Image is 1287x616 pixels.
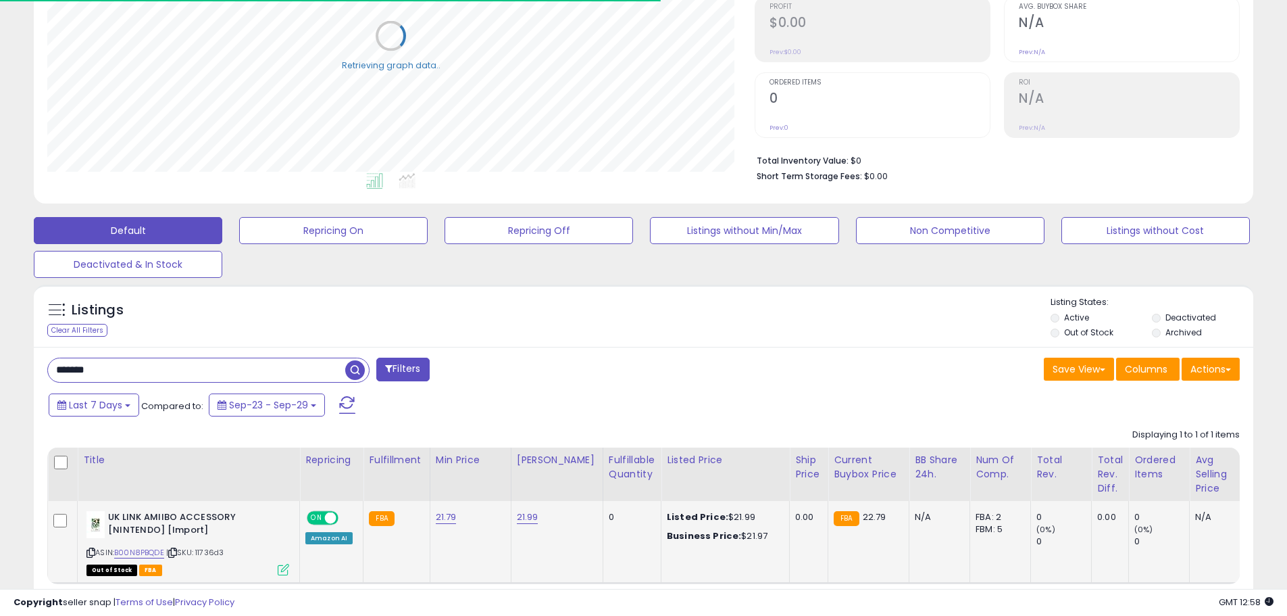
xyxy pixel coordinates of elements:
label: Out of Stock [1064,327,1113,338]
span: 2025-10-7 12:58 GMT [1219,596,1273,609]
h2: $0.00 [769,15,990,33]
div: Displaying 1 to 1 of 1 items [1132,429,1240,442]
div: Num of Comp. [976,453,1025,481]
div: Min Price [436,453,505,467]
div: Clear All Filters [47,324,107,337]
h2: N/A [1019,15,1239,33]
span: Last 7 Days [69,398,122,412]
h5: Listings [72,301,124,320]
b: Business Price: [667,529,741,542]
div: Listed Price [667,453,784,467]
div: N/A [915,511,959,523]
button: Columns [1116,358,1180,381]
div: Total Rev. Diff. [1097,453,1123,496]
div: Fulfillable Quantity [609,453,655,481]
span: $0.00 [864,170,888,183]
a: B00N8PBQDE [114,547,164,559]
div: 0 [1036,536,1091,548]
span: Columns [1125,362,1167,376]
div: $21.97 [667,530,779,542]
span: Ordered Items [769,79,990,87]
b: Short Term Storage Fees: [757,170,862,182]
small: Prev: 0 [769,124,788,132]
button: Non Competitive [856,217,1044,244]
h2: 0 [769,91,990,109]
small: Prev: N/A [1019,124,1045,132]
span: ROI [1019,79,1239,87]
button: Sep-23 - Sep-29 [209,394,325,417]
span: Compared to: [141,400,203,412]
div: N/A [1195,511,1240,523]
span: ON [308,513,325,524]
small: (0%) [1036,524,1055,535]
div: Current Buybox Price [834,453,903,481]
a: Terms of Use [116,596,173,609]
span: OFF [336,513,358,524]
button: Listings without Cost [1061,217,1250,244]
button: Filters [376,358,429,381]
li: $0 [757,151,1230,168]
span: 22.79 [863,511,886,523]
a: Privacy Policy [175,596,234,609]
button: Repricing Off [445,217,633,244]
div: Retrieving graph data.. [342,59,440,71]
div: 0 [1036,511,1091,523]
span: FBA [139,565,162,576]
small: (0%) [1134,524,1153,535]
div: Amazon AI [305,532,353,544]
div: Title [83,453,294,467]
button: Save View [1044,358,1114,381]
label: Deactivated [1165,312,1216,323]
div: seller snap | | [14,596,234,609]
div: Ordered Items [1134,453,1184,481]
div: $21.99 [667,511,779,523]
div: 0.00 [795,511,817,523]
button: Listings without Min/Max [650,217,838,244]
span: Profit [769,3,990,11]
div: BB Share 24h. [915,453,964,481]
p: Listing States: [1051,296,1253,309]
div: Total Rev. [1036,453,1086,481]
small: FBA [834,511,859,526]
span: All listings that are currently out of stock and unavailable for purchase on Amazon [86,565,137,576]
small: Prev: N/A [1019,48,1045,56]
label: Active [1064,312,1089,323]
div: Avg Selling Price [1195,453,1244,496]
span: | SKU: 11736d3 [166,547,224,558]
a: 21.99 [517,511,538,524]
h2: N/A [1019,91,1239,109]
button: Default [34,217,222,244]
button: Deactivated & In Stock [34,251,222,278]
button: Actions [1182,358,1240,381]
div: 0 [1134,536,1189,548]
button: Repricing On [239,217,428,244]
div: [PERSON_NAME] [517,453,597,467]
img: 310DE5yVivL._SL40_.jpg [86,511,105,538]
b: Listed Price: [667,511,728,523]
strong: Copyright [14,596,63,609]
div: FBM: 5 [976,523,1020,536]
small: FBA [369,511,394,526]
div: 0 [609,511,651,523]
button: Last 7 Days [49,394,139,417]
div: 0.00 [1097,511,1118,523]
span: Avg. Buybox Share [1019,3,1239,11]
span: Sep-23 - Sep-29 [229,398,308,412]
div: ASIN: [86,511,289,574]
small: Prev: $0.00 [769,48,801,56]
div: FBA: 2 [976,511,1020,523]
div: 0 [1134,511,1189,523]
label: Archived [1165,327,1202,338]
div: Ship Price [795,453,822,481]
a: 21.79 [436,511,457,524]
div: Fulfillment [369,453,424,467]
div: Repricing [305,453,357,467]
b: UK LINK AMIIBO ACCESSORY [NINTENDO] [Import] [108,511,272,540]
b: Total Inventory Value: [757,155,849,166]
